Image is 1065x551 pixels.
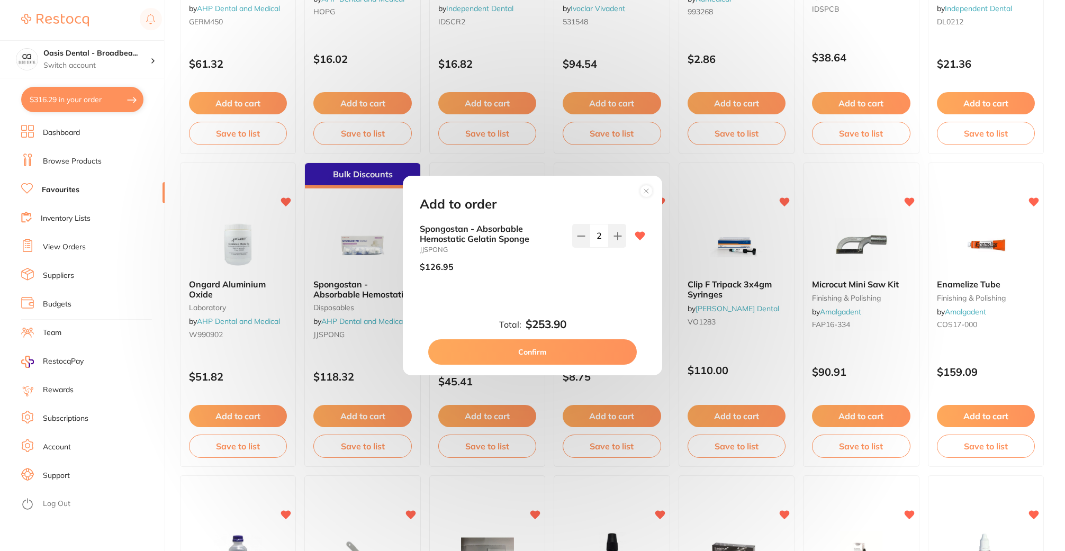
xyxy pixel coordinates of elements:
[499,320,521,329] label: Total:
[420,262,454,272] p: $126.95
[428,339,637,365] button: Confirm
[420,197,497,212] h2: Add to order
[526,318,566,331] b: $253.90
[420,246,564,254] small: JJSPONG
[420,224,564,243] b: Spongostan - Absorbable Hemostatic Gelatin Sponge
